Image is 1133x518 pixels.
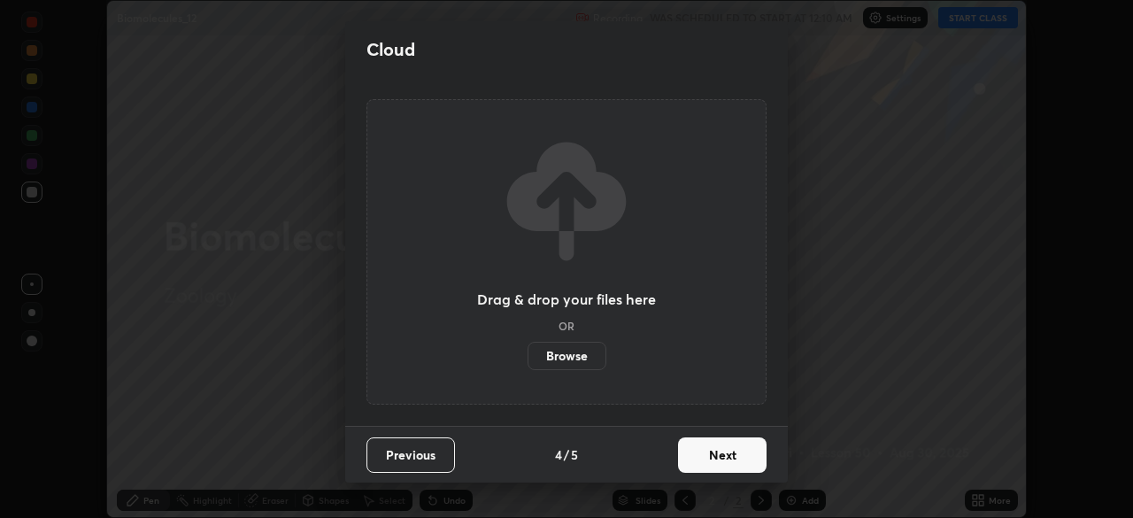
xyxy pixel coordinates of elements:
[559,321,574,331] h5: OR
[366,38,415,61] h2: Cloud
[571,445,578,464] h4: 5
[366,437,455,473] button: Previous
[555,445,562,464] h4: 4
[477,292,656,306] h3: Drag & drop your files here
[678,437,767,473] button: Next
[564,445,569,464] h4: /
